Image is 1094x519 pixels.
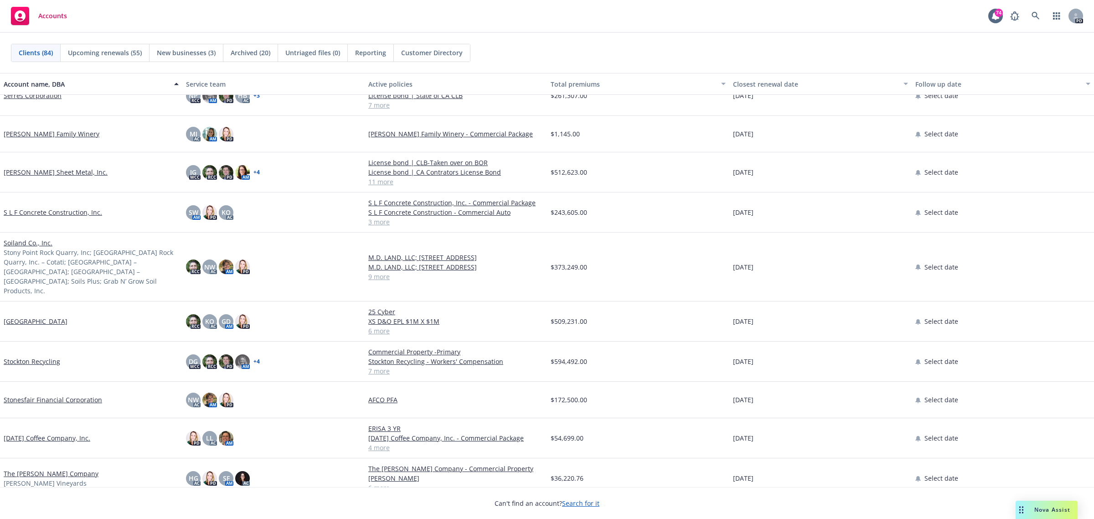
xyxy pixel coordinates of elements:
[231,48,270,57] span: Archived (20)
[733,79,898,89] div: Closest renewal date
[368,253,543,262] a: M.D. LAND, LLC; [STREET_ADDRESS]
[368,443,543,452] a: 4 more
[202,88,217,103] img: photo
[1016,501,1027,519] div: Drag to move
[189,208,198,217] span: SW
[202,165,217,180] img: photo
[562,499,599,508] a: Search for it
[551,395,587,405] span: $172,500.00
[368,217,543,227] a: 3 more
[733,262,753,272] span: [DATE]
[190,167,196,177] span: JG
[924,317,958,326] span: Select date
[368,307,543,317] a: 25 Cyber
[733,433,753,443] span: [DATE]
[38,12,67,20] span: Accounts
[238,91,247,100] span: HB
[219,431,233,446] img: photo
[4,129,99,139] a: [PERSON_NAME] Family Winery
[219,393,233,407] img: photo
[219,88,233,103] img: photo
[733,129,753,139] span: [DATE]
[219,259,233,274] img: photo
[368,158,543,167] a: License bond | CLB-Taken over on BOR
[733,167,753,177] span: [DATE]
[1027,7,1045,25] a: Search
[235,354,250,369] img: photo
[157,48,216,57] span: New businesses (3)
[189,357,198,366] span: DG
[912,73,1094,95] button: Follow up date
[924,167,958,177] span: Select date
[222,208,231,217] span: KO
[733,317,753,326] span: [DATE]
[253,93,260,99] a: + 3
[551,79,716,89] div: Total premiums
[1048,7,1066,25] a: Switch app
[4,478,87,488] span: [PERSON_NAME] Vineyards
[4,238,52,248] a: Soiland Co., Inc.
[733,395,753,405] span: [DATE]
[368,473,543,483] a: [PERSON_NAME]
[188,395,199,405] span: NW
[1006,7,1024,25] a: Report a Bug
[733,91,753,100] span: [DATE]
[551,433,583,443] span: $54,699.00
[202,205,217,220] img: photo
[223,473,230,483] span: SF
[401,48,463,57] span: Customer Directory
[4,469,98,478] a: The [PERSON_NAME] Company
[7,3,71,29] a: Accounts
[186,79,361,89] div: Service team
[285,48,340,57] span: Untriaged files (0)
[551,129,580,139] span: $1,145.00
[368,433,543,443] a: [DATE] Coffee Company, Inc. - Commercial Package
[182,73,365,95] button: Service team
[189,91,198,100] span: NP
[551,473,583,483] span: $36,220.76
[4,79,169,89] div: Account name, DBA
[19,48,53,57] span: Clients (84)
[355,48,386,57] span: Reporting
[368,347,543,357] a: Commercial Property -Primary
[189,473,198,483] span: HG
[4,91,62,100] a: Serres Corporation
[219,354,233,369] img: photo
[235,471,250,486] img: photo
[551,91,587,100] span: $261,307.00
[368,262,543,272] a: M.D. LAND, LLC; [STREET_ADDRESS]
[924,129,958,139] span: Select date
[368,317,543,326] a: XS D&O EPL $1M X $1M
[204,262,215,272] span: NW
[733,208,753,217] span: [DATE]
[186,314,201,329] img: photo
[368,198,543,208] a: S L F Concrete Construction, Inc. - Commercial Package
[219,127,233,141] img: photo
[368,424,543,433] a: ERISA 3 YR
[4,248,179,296] span: Stony Point Rock Quarry, Inc; [GEOGRAPHIC_DATA] Rock Quarry, Inc. – Cotati; [GEOGRAPHIC_DATA] – [...
[924,395,958,405] span: Select date
[368,357,543,366] a: Stockton Recycling - Workers' Compensation
[368,79,543,89] div: Active policies
[1034,506,1070,514] span: Nova Assist
[551,357,587,366] span: $594,492.00
[235,259,250,274] img: photo
[368,100,543,110] a: 7 more
[924,433,958,443] span: Select date
[368,326,543,336] a: 6 more
[4,433,90,443] a: [DATE] Coffee Company, Inc.
[368,483,543,493] a: 6 more
[729,73,912,95] button: Closest renewal date
[365,73,547,95] button: Active policies
[4,167,108,177] a: [PERSON_NAME] Sheet Metal, Inc.
[368,208,543,217] a: S L F Concrete Construction - Commercial Auto
[186,431,201,446] img: photo
[368,464,543,473] a: The [PERSON_NAME] Company - Commercial Property
[4,395,102,405] a: Stonesfair Financial Corporation
[915,79,1080,89] div: Follow up date
[235,314,250,329] img: photo
[190,129,197,139] span: MJ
